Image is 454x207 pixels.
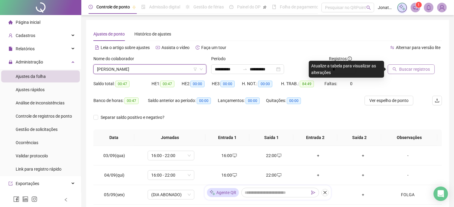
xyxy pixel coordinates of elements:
[381,129,437,146] th: Observações
[323,190,327,195] span: close
[16,140,38,145] span: Ocorrências
[388,64,435,74] button: Buscar registros
[266,97,310,104] div: Quitações:
[205,129,249,146] th: Entrada 1
[134,32,171,36] span: Histórico de ajustes
[413,5,418,10] span: notification
[232,153,237,158] span: desktop
[350,81,352,86] span: 0
[16,167,61,171] span: Link para registro rápido
[151,171,191,180] span: 16:00 - 22:00
[104,192,125,197] span: 05/09(sex)
[300,81,314,87] span: 84:49
[16,100,64,105] span: Análise de inconsistências
[390,191,426,198] div: FOLGA
[96,5,130,9] span: Controle de ponto
[93,80,152,87] div: Saldo total:
[31,196,37,202] span: instagram
[348,57,352,61] span: info-circle
[309,61,384,78] div: Atualize a tabela para visualizar as alterações
[16,181,39,186] span: Exportações
[196,45,200,50] span: history
[280,5,318,9] span: Folha de pagamento
[186,5,190,9] span: sun
[93,97,148,104] div: Banco de horas:
[346,191,380,198] div: +
[8,47,13,51] span: file
[386,134,433,141] span: Observações
[207,188,239,197] div: Agente QR
[277,173,281,177] span: desktop
[263,5,267,9] span: pushpin
[197,97,211,104] span: 00:00
[151,190,191,199] span: (DIA ABONADO)
[399,66,430,73] span: Buscar registros
[426,5,431,10] span: bell
[16,33,35,38] span: Cadastros
[132,5,136,9] span: pushpin
[89,5,93,9] span: clock-circle
[211,55,230,62] label: Período
[193,67,197,71] span: filter
[324,81,338,86] span: Faltas:
[104,173,124,178] span: 04/09(qui)
[8,181,13,186] span: export
[434,187,448,201] div: Open Intercom Messenger
[134,129,205,146] th: Jornadas
[211,152,246,159] div: 16:00
[416,2,422,8] sup: 1
[22,196,28,202] span: linkedin
[366,5,371,10] span: search
[93,129,134,146] th: Data
[281,80,325,87] div: H. TRAB.:
[16,153,48,158] span: Validar protocolo
[390,172,426,178] div: -
[152,80,182,87] div: HE 1:
[190,81,205,87] span: 00:00
[16,46,35,51] span: Relatórios
[293,129,337,146] th: Entrada 2
[182,80,212,87] div: HE 2:
[418,3,420,7] span: 1
[237,5,261,9] span: Painel do DP
[396,45,440,50] span: Alternar para versão lite
[242,80,281,87] div: H. NOT.:
[399,4,405,11] img: sparkle-icon.fc2bf0ac1784a2077858766a79e2daf3.svg
[201,45,226,50] span: Faça um tour
[221,81,235,87] span: 00:00
[103,153,125,158] span: 03/09(qua)
[211,172,246,178] div: 16:00
[16,20,40,25] span: Página inicial
[369,97,409,104] span: Ver espelho de ponto
[93,55,138,62] label: Nome do colaborador
[390,45,394,50] span: swap
[115,81,130,87] span: 00:47
[258,81,272,87] span: 00:00
[93,32,125,36] span: Ajustes de ponto
[346,172,380,178] div: +
[16,114,72,119] span: Controle de registros de ponto
[160,81,174,87] span: 00:47
[393,67,397,71] span: search
[301,172,336,178] div: +
[148,97,218,104] div: Saldo anterior ao período:
[243,67,247,72] span: swap-right
[16,60,43,64] span: Administração
[64,198,68,202] span: left
[287,97,301,104] span: 00:00
[124,97,139,104] span: 00:47
[218,97,266,104] div: Lançamentos:
[98,114,167,121] span: Separar saldo positivo e negativo?
[229,5,233,9] span: dashboard
[199,67,203,71] span: down
[8,33,13,38] span: user-add
[13,196,19,202] span: facebook
[8,20,13,24] span: home
[16,87,45,92] span: Ajustes rápidos
[209,190,215,196] img: sparkle-icon.fc2bf0ac1784a2077858766a79e2daf3.svg
[256,172,291,178] div: 22:00
[390,152,426,159] div: -
[365,96,413,105] button: Ver espelho de ponto
[311,190,315,195] span: send
[95,45,99,50] span: file-text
